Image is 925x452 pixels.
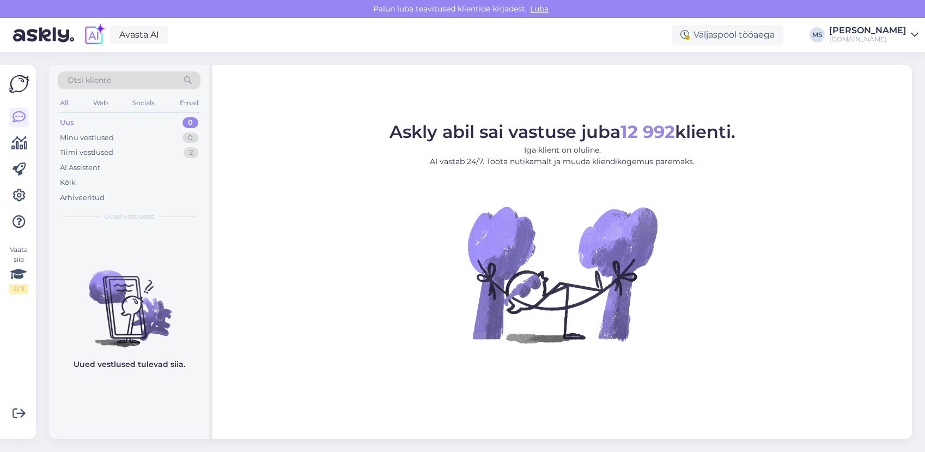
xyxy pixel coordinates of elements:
div: Arhiveeritud [60,192,105,203]
div: Tiimi vestlused [60,147,113,158]
p: Uued vestlused tulevad siia. [74,359,185,370]
div: Minu vestlused [60,132,114,143]
span: Luba [527,4,552,14]
div: Väljaspool tööaega [672,25,783,45]
div: 2 / 3 [9,284,28,294]
a: [PERSON_NAME][DOMAIN_NAME] [829,26,918,44]
img: No chats [49,251,209,349]
b: 12 992 [620,121,675,142]
div: [DOMAIN_NAME] [829,35,906,44]
a: Avasta AI [110,26,168,44]
div: [PERSON_NAME] [829,26,906,35]
img: No Chat active [464,176,660,372]
div: 0 [182,132,198,143]
img: Askly Logo [9,74,29,94]
img: explore-ai [83,23,106,46]
div: Socials [130,96,157,110]
p: Iga klient on oluline. AI vastab 24/7. Tööta nutikamalt ja muuda kliendikogemus paremaks. [390,144,735,167]
div: 0 [182,117,198,128]
div: Email [178,96,200,110]
div: AI Assistent [60,162,100,173]
span: Uued vestlused [104,212,155,221]
div: Vaata siia [9,245,28,294]
span: Otsi kliente [68,75,111,86]
div: MS [810,27,825,43]
span: Askly abil sai vastuse juba klienti. [390,121,735,142]
div: Kõik [60,177,76,188]
div: Web [91,96,110,110]
div: 2 [184,147,198,158]
div: All [58,96,70,110]
div: Uus [60,117,74,128]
